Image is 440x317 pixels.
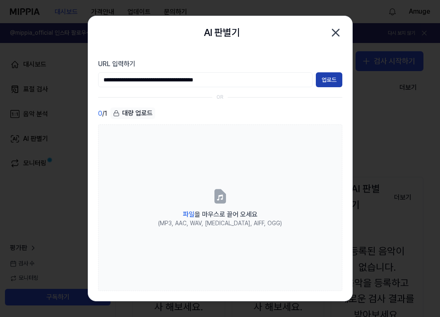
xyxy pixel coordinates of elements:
div: (MP3, AAC, WAV, [MEDICAL_DATA], AIFF, OGG) [158,219,282,228]
h2: AI 판별기 [204,25,240,41]
div: / 1 [98,107,107,119]
span: 파일 [183,210,195,218]
div: OR [216,94,224,101]
span: 0 [98,109,102,119]
span: 을 마우스로 끌어 오세요 [183,210,257,218]
label: URL 입력하기 [98,59,342,69]
button: 대량 업로드 [111,107,155,119]
button: 업로드 [316,72,342,87]
div: 대량 업로드 [111,107,155,119]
